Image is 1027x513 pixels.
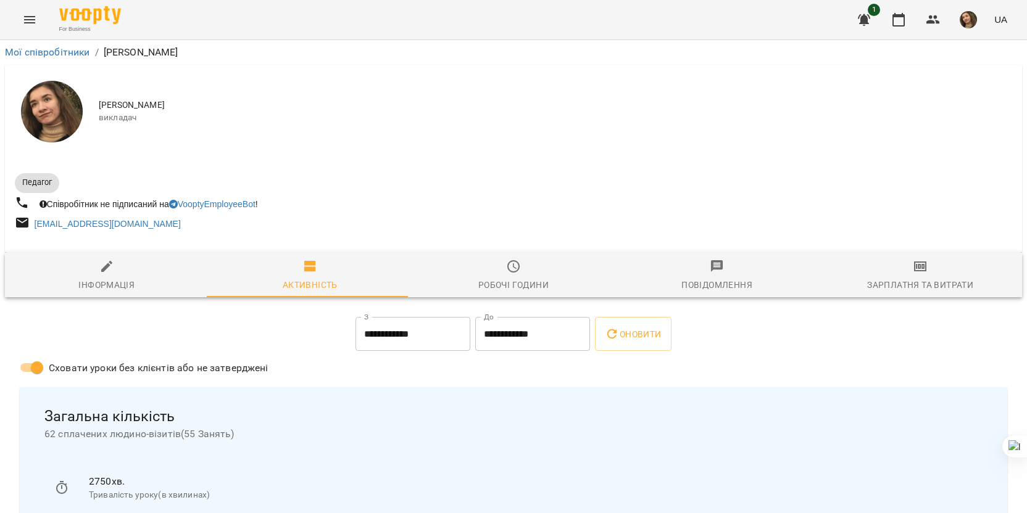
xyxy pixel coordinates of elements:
[44,427,983,441] span: 62 сплачених людино-візитів ( 55 Занять )
[989,8,1012,31] button: UA
[59,6,121,24] img: Voopty Logo
[15,177,59,188] span: Педагог
[78,277,135,292] div: Інформація
[21,81,83,142] img: Анастасія Іванова
[169,199,256,209] a: VooptyEmployeeBot
[5,46,90,58] a: Мої співробітники
[35,219,181,229] a: [EMAIL_ADDRESS][DOMAIN_NAME]
[994,13,1007,26] span: UA
[59,25,121,33] span: For Business
[868,4,880,16] span: 1
[605,327,661,342] span: Оновити
[104,45,178,60] p: [PERSON_NAME]
[478,277,549,292] div: Робочі години
[867,277,973,292] div: Зарплатня та Витрати
[37,195,260,213] div: Співробітник не підписаний на !
[99,112,1012,124] span: викладач
[681,277,752,292] div: Повідомлення
[99,99,1012,112] span: [PERSON_NAME]
[5,45,1022,60] nav: breadcrumb
[283,277,338,292] div: Активність
[95,45,99,60] li: /
[595,317,671,351] button: Оновити
[49,361,268,376] span: Сховати уроки без клієнтів або не затверджені
[15,5,44,35] button: Menu
[960,11,977,28] img: e02786069a979debee2ecc2f3beb162c.jpeg
[89,474,973,489] p: 2750 хв.
[44,407,983,426] span: Загальна кількість
[89,489,973,501] p: Тривалість уроку(в хвилинах)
